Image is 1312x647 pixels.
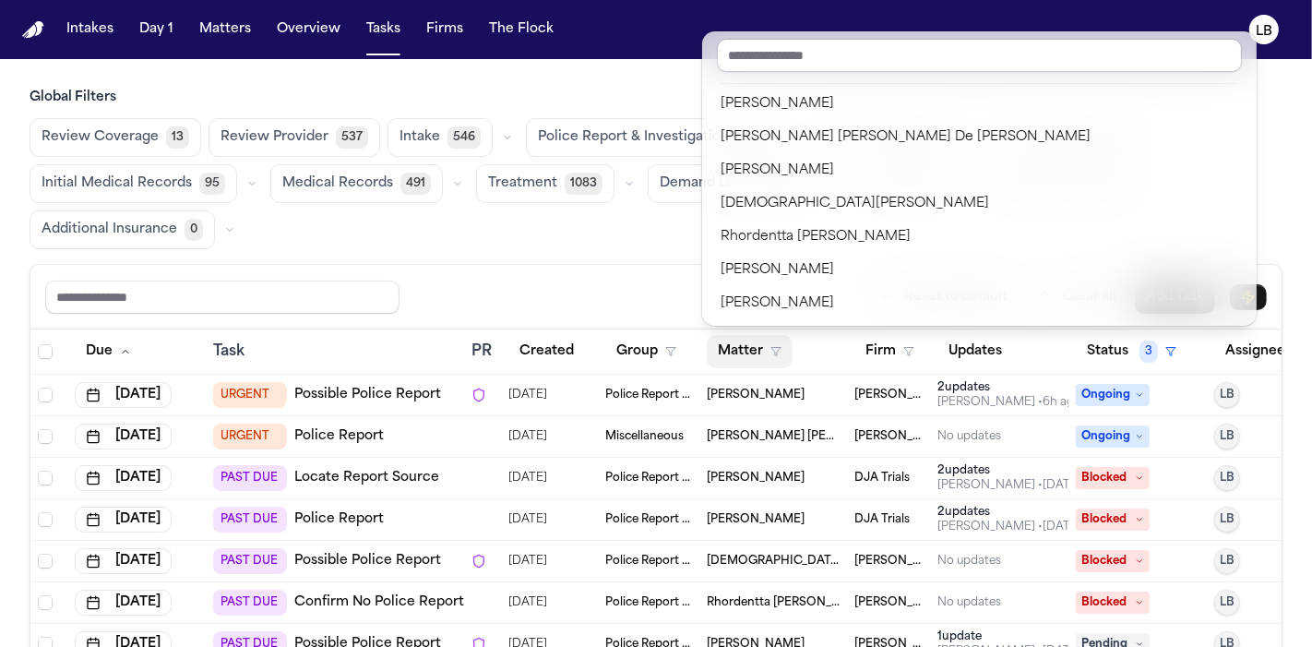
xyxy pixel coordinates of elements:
[721,126,1238,149] div: [PERSON_NAME] [PERSON_NAME] De [PERSON_NAME]
[702,31,1257,326] div: Matter
[721,293,1238,315] div: [PERSON_NAME]
[721,160,1238,182] div: [PERSON_NAME]
[721,259,1238,282] div: [PERSON_NAME]
[707,335,793,368] button: Matter
[721,93,1238,115] div: [PERSON_NAME]
[721,226,1238,248] div: Rhordentta [PERSON_NAME]
[721,193,1238,215] div: [DEMOGRAPHIC_DATA][PERSON_NAME]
